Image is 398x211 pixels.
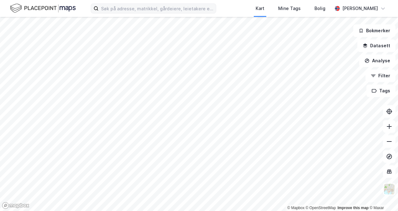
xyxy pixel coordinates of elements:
[10,3,76,14] img: logo.f888ab2527a4732fd821a326f86c7f29.svg
[99,4,216,13] input: Søk på adresse, matrikkel, gårdeiere, leietakere eller personer
[278,5,301,12] div: Mine Tags
[256,5,264,12] div: Kart
[314,5,325,12] div: Bolig
[367,181,398,211] iframe: Chat Widget
[342,5,378,12] div: [PERSON_NAME]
